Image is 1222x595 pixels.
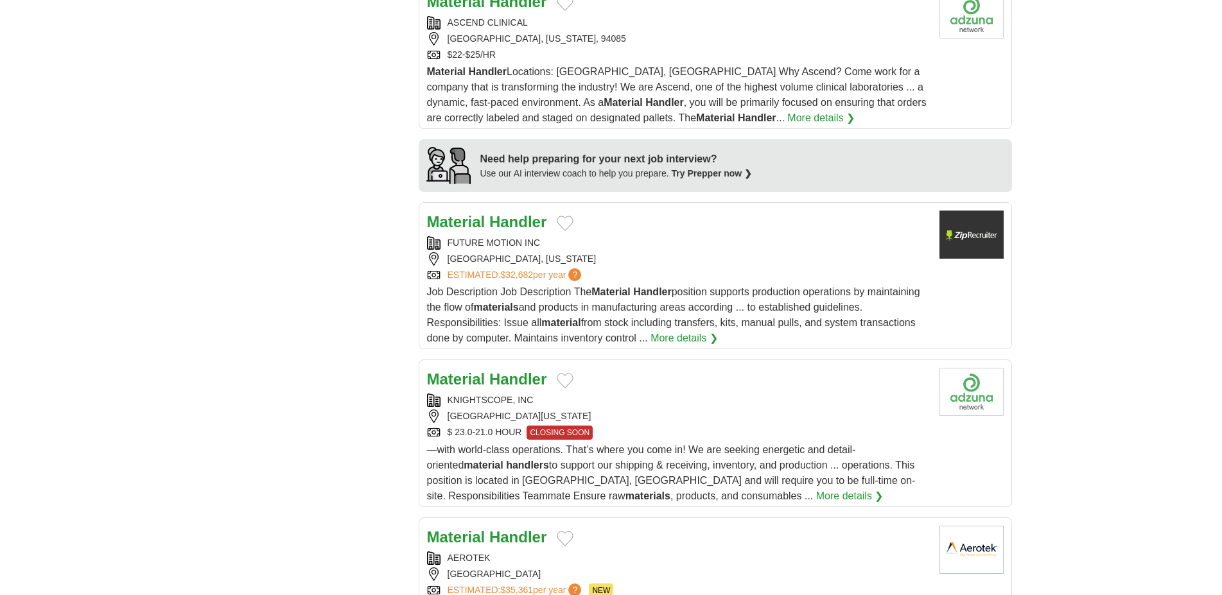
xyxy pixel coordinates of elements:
[939,368,1004,416] img: Company logo
[448,268,584,282] a: ESTIMATED:$32,682per year?
[427,567,929,581] div: [GEOGRAPHIC_DATA]
[738,112,776,123] strong: Handler
[939,211,1004,259] img: Company logo
[672,168,753,178] a: Try Prepper now ❯
[816,488,884,504] a: More details ❯
[489,528,546,546] strong: Handler
[427,48,929,62] div: $22-$25/HR
[427,528,547,546] a: Material Handler
[645,97,684,108] strong: Handler
[568,268,581,281] span: ?
[464,460,503,470] strong: material
[633,286,672,297] strong: Handler
[427,252,929,266] div: [GEOGRAPHIC_DATA], [US_STATE]
[696,112,735,123] strong: Material
[604,97,642,108] strong: Material
[650,331,718,346] a: More details ❯
[427,66,466,77] strong: Material
[427,213,547,230] a: Material Handler
[489,370,546,388] strong: Handler
[939,526,1004,574] img: Aerotek logo
[427,410,929,423] div: [GEOGRAPHIC_DATA][US_STATE]
[427,66,927,123] span: Locations: [GEOGRAPHIC_DATA], [GEOGRAPHIC_DATA] Why Ascend? Come work for a company that is trans...
[427,32,929,46] div: [GEOGRAPHIC_DATA], [US_STATE], 94085
[591,286,630,297] strong: Material
[500,585,533,595] span: $35,361
[506,460,549,470] strong: handlers
[500,270,533,280] span: $32,682
[427,16,929,30] div: ASCEND CLINICAL
[427,286,920,343] span: Job Description Job Description The position supports production operations by maintaining the fl...
[541,317,580,328] strong: material
[489,213,546,230] strong: Handler
[427,444,916,501] span: —with world-class operations. That’s where you come in! We are seeking energetic and detail-orien...
[427,370,485,388] strong: Material
[427,528,485,546] strong: Material
[625,490,670,501] strong: materials
[427,426,929,440] div: $ 23.0-21.0 HOUR
[427,213,485,230] strong: Material
[448,553,491,563] a: AEROTEK
[480,167,753,180] div: Use our AI interview coach to help you prepare.
[557,373,573,388] button: Add to favorite jobs
[427,393,929,407] div: KNIGHTSCOPE, INC
[473,302,518,313] strong: materials
[427,236,929,250] div: FUTURE MOTION INC
[480,151,753,167] div: Need help preparing for your next job interview?
[557,216,573,231] button: Add to favorite jobs
[468,66,507,77] strong: Handler
[427,370,547,388] a: Material Handler
[527,426,593,440] span: CLOSING SOON
[787,110,855,126] a: More details ❯
[557,531,573,546] button: Add to favorite jobs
